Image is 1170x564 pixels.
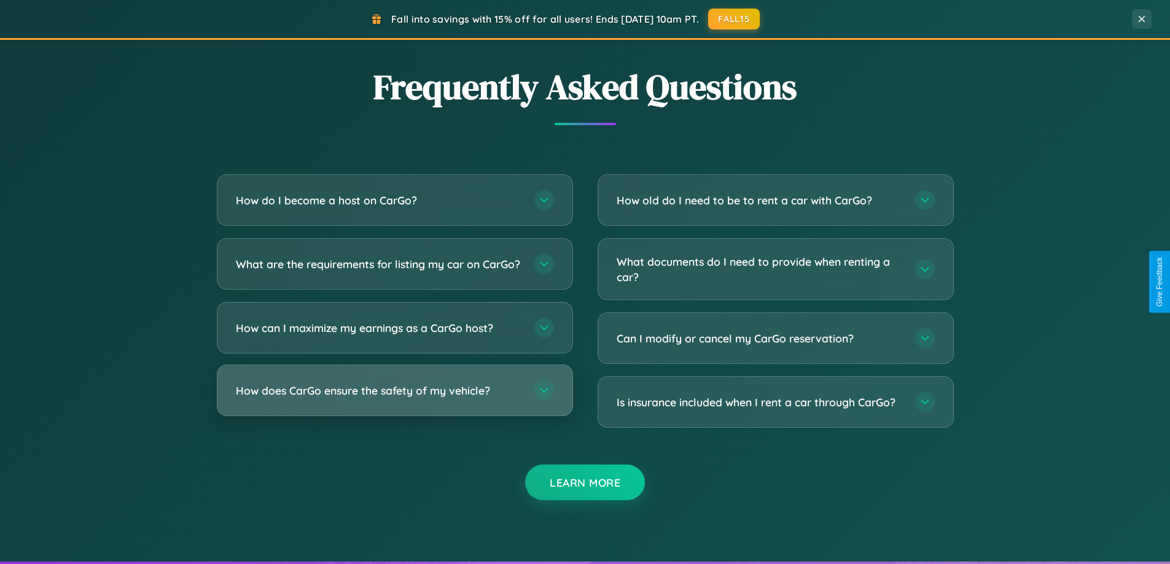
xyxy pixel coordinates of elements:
[617,254,903,284] h3: What documents do I need to provide when renting a car?
[617,331,903,346] h3: Can I modify or cancel my CarGo reservation?
[217,63,954,110] h2: Frequently Asked Questions
[236,257,522,272] h3: What are the requirements for listing my car on CarGo?
[236,320,522,336] h3: How can I maximize my earnings as a CarGo host?
[236,193,522,208] h3: How do I become a host on CarGo?
[708,9,760,29] button: FALL15
[236,383,522,398] h3: How does CarGo ensure the safety of my vehicle?
[391,13,699,25] span: Fall into savings with 15% off for all users! Ends [DATE] 10am PT.
[617,193,903,208] h3: How old do I need to be to rent a car with CarGo?
[525,465,645,500] button: Learn More
[617,395,903,410] h3: Is insurance included when I rent a car through CarGo?
[1155,257,1164,307] div: Give Feedback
